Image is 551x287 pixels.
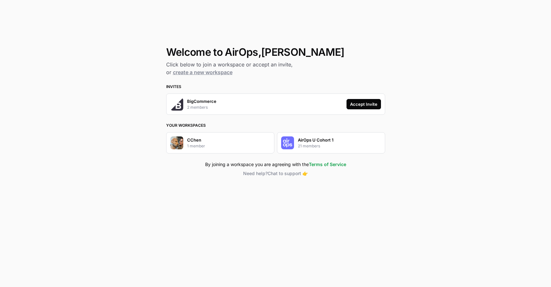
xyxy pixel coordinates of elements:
button: Company LogoAirOps U Cohort 121 members [277,132,385,153]
h2: Click below to join a workspace or accept an invite, or [166,61,385,76]
div: Accept Invite [350,101,377,107]
p: AirOps U Cohort 1 [298,137,334,143]
span: Need help? [243,171,268,176]
p: BigCommerce [187,98,216,104]
p: 1 member [187,143,205,149]
button: Accept Invite [347,99,381,109]
img: Company Logo [170,98,183,111]
a: create a new workspace [173,69,233,75]
span: Chat to support 👉 [268,171,308,176]
button: Company LogoCChen1 member [166,132,274,153]
img: Company Logo [281,136,294,149]
h3: Invites [166,84,385,90]
img: Company Logo [170,136,183,149]
p: 21 members [298,143,320,149]
h1: Welcome to AirOps, [PERSON_NAME] [166,46,385,58]
div: By joining a workspace you are agreeing with the [166,161,385,168]
a: Terms of Service [309,162,346,167]
button: Need help?Chat to support 👉 [166,170,385,177]
p: 2 members [187,104,208,110]
h3: Your Workspaces [166,123,385,128]
p: CChen [187,137,201,143]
